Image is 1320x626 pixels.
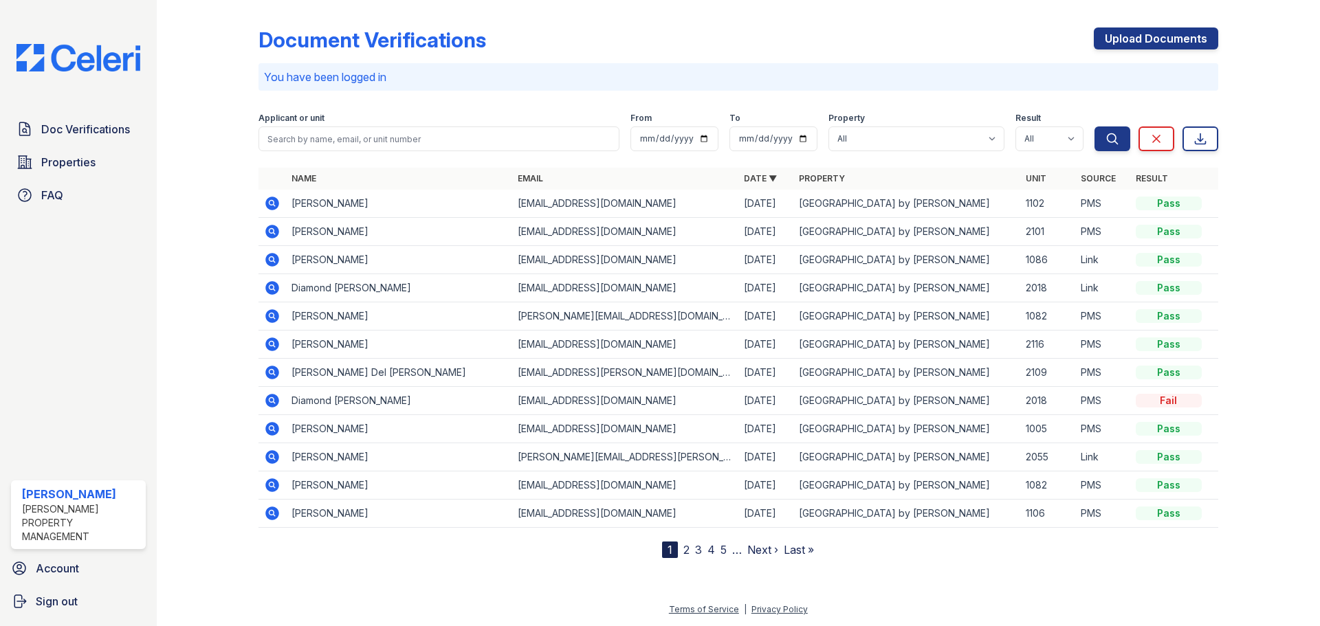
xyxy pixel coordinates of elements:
span: Properties [41,154,96,170]
span: Account [36,560,79,577]
td: 2018 [1020,274,1075,302]
div: | [744,604,747,614]
td: [DATE] [738,274,793,302]
td: [EMAIL_ADDRESS][PERSON_NAME][DOMAIN_NAME] [512,359,738,387]
td: [GEOGRAPHIC_DATA] by [PERSON_NAME] [793,471,1020,500]
a: Privacy Policy [751,604,808,614]
a: 3 [695,543,702,557]
td: [DATE] [738,471,793,500]
a: 5 [720,543,727,557]
td: [EMAIL_ADDRESS][DOMAIN_NAME] [512,274,738,302]
td: [DATE] [738,302,793,331]
td: Diamond [PERSON_NAME] [286,274,512,302]
td: [DATE] [738,443,793,471]
td: 1082 [1020,302,1075,331]
a: Upload Documents [1094,27,1218,49]
td: 2101 [1020,218,1075,246]
td: [PERSON_NAME] [286,218,512,246]
td: [DATE] [738,359,793,387]
label: Applicant or unit [258,113,324,124]
td: [PERSON_NAME][EMAIL_ADDRESS][DOMAIN_NAME] [512,302,738,331]
td: [EMAIL_ADDRESS][DOMAIN_NAME] [512,387,738,415]
td: PMS [1075,471,1130,500]
td: [PERSON_NAME] [286,331,512,359]
div: [PERSON_NAME] Property Management [22,502,140,544]
input: Search by name, email, or unit number [258,126,619,151]
a: Date ▼ [744,173,777,183]
td: [PERSON_NAME] [286,246,512,274]
td: [GEOGRAPHIC_DATA] by [PERSON_NAME] [793,387,1020,415]
a: Source [1081,173,1116,183]
span: … [732,541,742,558]
td: [GEOGRAPHIC_DATA] by [PERSON_NAME] [793,218,1020,246]
a: 4 [707,543,715,557]
td: Link [1075,274,1130,302]
td: [DATE] [738,218,793,246]
td: [GEOGRAPHIC_DATA] by [PERSON_NAME] [793,274,1020,302]
a: Next › [747,543,778,557]
td: Link [1075,443,1130,471]
td: [DATE] [738,331,793,359]
a: Doc Verifications [11,115,146,143]
td: [DATE] [738,246,793,274]
td: 1106 [1020,500,1075,528]
span: Sign out [36,593,78,610]
a: Result [1136,173,1168,183]
div: Pass [1136,450,1202,464]
a: Account [5,555,151,582]
td: [GEOGRAPHIC_DATA] by [PERSON_NAME] [793,331,1020,359]
td: [DATE] [738,415,793,443]
div: Pass [1136,281,1202,295]
td: PMS [1075,359,1130,387]
td: [PERSON_NAME] [286,190,512,218]
td: [PERSON_NAME] [286,500,512,528]
div: [PERSON_NAME] [22,486,140,502]
td: [GEOGRAPHIC_DATA] by [PERSON_NAME] [793,443,1020,471]
span: FAQ [41,187,63,203]
a: Unit [1026,173,1046,183]
label: To [729,113,740,124]
td: [GEOGRAPHIC_DATA] by [PERSON_NAME] [793,500,1020,528]
td: PMS [1075,218,1130,246]
td: [EMAIL_ADDRESS][DOMAIN_NAME] [512,331,738,359]
td: [DATE] [738,387,793,415]
td: Link [1075,246,1130,274]
td: [EMAIL_ADDRESS][DOMAIN_NAME] [512,415,738,443]
td: [GEOGRAPHIC_DATA] by [PERSON_NAME] [793,359,1020,387]
td: 1082 [1020,471,1075,500]
td: 1005 [1020,415,1075,443]
div: 1 [662,541,678,558]
div: Pass [1136,422,1202,436]
td: 2018 [1020,387,1075,415]
td: [EMAIL_ADDRESS][DOMAIN_NAME] [512,500,738,528]
td: [PERSON_NAME] Del [PERSON_NAME] [286,359,512,387]
td: [EMAIL_ADDRESS][DOMAIN_NAME] [512,190,738,218]
a: Terms of Service [669,604,739,614]
div: Pass [1136,478,1202,492]
td: [EMAIL_ADDRESS][DOMAIN_NAME] [512,471,738,500]
td: [GEOGRAPHIC_DATA] by [PERSON_NAME] [793,415,1020,443]
div: Pass [1136,337,1202,351]
td: 2055 [1020,443,1075,471]
div: Document Verifications [258,27,486,52]
td: PMS [1075,415,1130,443]
a: Email [518,173,543,183]
td: [GEOGRAPHIC_DATA] by [PERSON_NAME] [793,246,1020,274]
td: [EMAIL_ADDRESS][DOMAIN_NAME] [512,218,738,246]
td: 1086 [1020,246,1075,274]
div: Pass [1136,225,1202,238]
td: [PERSON_NAME] [286,302,512,331]
img: CE_Logo_Blue-a8612792a0a2168367f1c8372b55b34899dd931a85d93a1a3d3e32e68fde9ad4.png [5,44,151,71]
td: PMS [1075,302,1130,331]
td: Diamond [PERSON_NAME] [286,387,512,415]
td: PMS [1075,190,1130,218]
td: [PERSON_NAME][EMAIL_ADDRESS][PERSON_NAME][DOMAIN_NAME] [512,443,738,471]
div: Pass [1136,366,1202,379]
button: Sign out [5,588,151,615]
label: Property [828,113,865,124]
td: [DATE] [738,190,793,218]
td: PMS [1075,387,1130,415]
div: Pass [1136,197,1202,210]
td: [EMAIL_ADDRESS][DOMAIN_NAME] [512,246,738,274]
td: PMS [1075,500,1130,528]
